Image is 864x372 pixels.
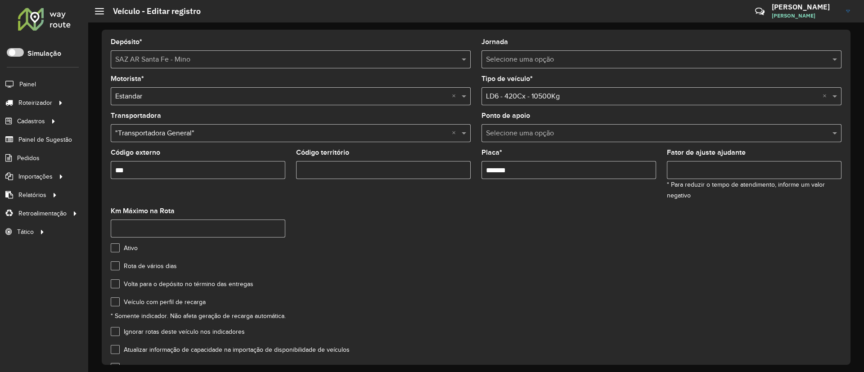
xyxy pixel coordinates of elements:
[111,327,245,336] label: Ignorar rotas deste veículo nos indicadores
[18,98,52,108] span: Roteirizador
[481,36,508,47] label: Jornada
[111,261,177,271] label: Rota de vários dias
[111,297,206,307] label: Veículo com perfil de recarga
[18,172,53,181] span: Importações
[772,12,839,20] span: [PERSON_NAME]
[18,209,67,218] span: Retroalimentação
[111,279,253,289] label: Volta para o depósito no término das entregas
[452,91,459,102] span: Clear all
[18,135,72,144] span: Painel de Sugestão
[17,117,45,126] span: Cadastros
[111,147,160,158] label: Código externo
[296,147,349,158] label: Código território
[104,6,201,16] h2: Veículo - Editar registro
[111,110,161,121] label: Transportadora
[111,36,142,47] label: Depósito
[111,345,350,354] label: Atualizar informação de capacidade na importação de disponibilidade de veículos
[823,91,830,102] span: Clear all
[750,2,769,21] a: Contato Rápido
[667,147,746,158] label: Fator de ajuste ajudante
[452,128,459,139] span: Clear all
[19,80,36,89] span: Painel
[481,147,502,158] label: Placa
[481,110,530,121] label: Ponto de apoio
[111,243,138,253] label: Ativo
[111,313,286,319] small: * Somente indicador. Não afeta geração de recarga automática.
[667,181,825,199] small: * Para reduzir o tempo de atendimento, informe um valor negativo
[111,73,144,84] label: Motorista
[17,153,40,163] span: Pedidos
[772,3,839,11] h3: [PERSON_NAME]
[481,73,533,84] label: Tipo de veículo
[111,206,175,216] label: Km Máximo na Rota
[17,227,34,237] span: Tático
[18,190,46,200] span: Relatórios
[27,48,61,59] label: Simulação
